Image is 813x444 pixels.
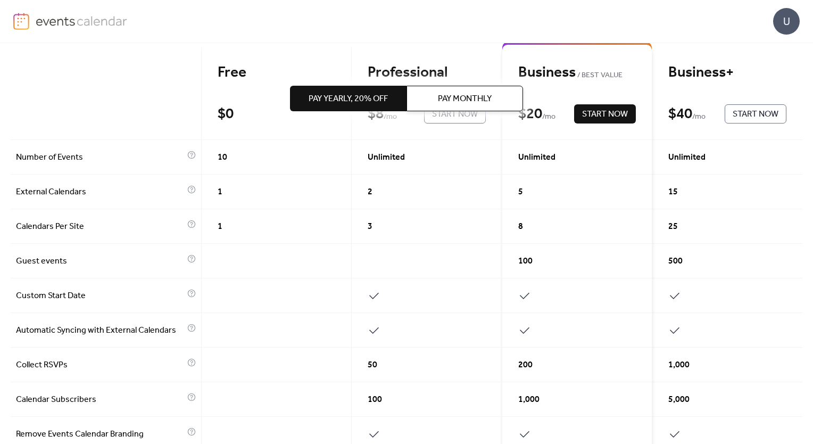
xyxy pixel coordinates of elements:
span: 3 [368,220,372,233]
img: logo [13,13,29,30]
span: 100 [518,255,533,268]
span: 1,000 [668,359,690,372]
button: Pay Yearly, 20% off [290,86,407,111]
span: 100 [368,393,382,406]
span: 25 [668,220,678,233]
span: 1 [218,220,222,233]
span: 10 [218,151,227,164]
span: 500 [668,255,683,268]
button: Pay Monthly [407,86,523,111]
div: $ 20 [518,105,542,124]
span: Pay Monthly [438,93,492,105]
button: Start Now [725,104,786,124]
span: 8 [518,220,523,233]
span: 15 [668,186,678,199]
div: U [773,8,800,35]
div: Business+ [668,63,786,82]
span: Calendars Per Site [16,220,185,233]
span: Unlimited [368,151,405,164]
div: $ 40 [668,105,692,124]
div: $ 0 [218,105,234,124]
span: 5 [518,186,523,199]
span: 2 [368,186,372,199]
div: Free [218,63,336,82]
span: 5,000 [668,393,690,406]
span: Unlimited [668,151,706,164]
span: External Calendars [16,186,185,199]
span: Calendar Subscribers [16,393,185,406]
span: 1 [218,186,222,199]
span: Start Now [582,108,628,121]
button: Start Now [574,104,636,124]
img: logo-type [36,13,128,29]
div: Business [518,63,636,82]
span: Pay Yearly, 20% off [309,93,388,105]
span: Number of Events [16,151,185,164]
span: 1,000 [518,393,540,406]
span: BEST VALUE [576,69,623,82]
span: Guest events [16,255,185,268]
span: / mo [692,111,706,124]
span: / mo [542,111,555,124]
span: Custom Start Date [16,290,185,302]
span: Remove Events Calendar Branding [16,428,185,441]
span: 200 [518,359,533,372]
span: 50 [368,359,377,372]
span: Collect RSVPs [16,359,185,372]
span: Start Now [733,108,778,121]
span: Unlimited [518,151,555,164]
span: Automatic Syncing with External Calendars [16,324,185,337]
